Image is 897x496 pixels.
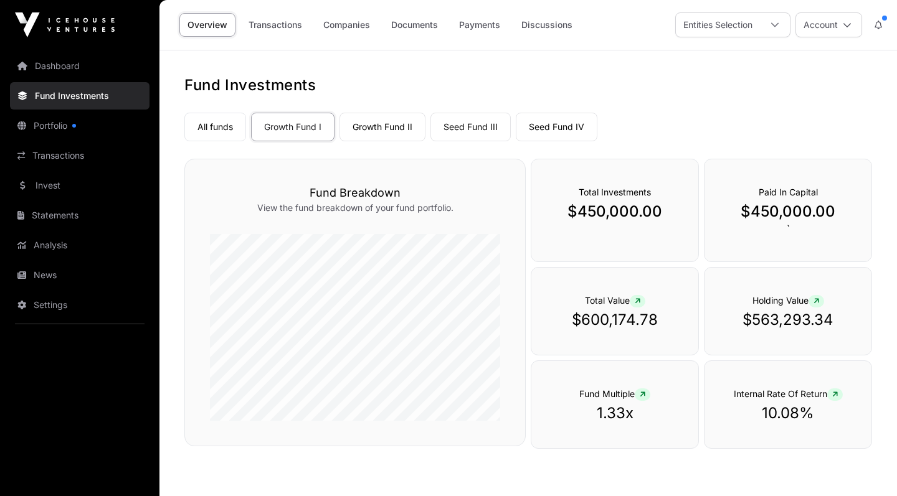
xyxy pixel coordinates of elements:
[759,187,818,197] span: Paid In Capital
[10,261,149,289] a: News
[10,112,149,139] a: Portfolio
[516,113,597,141] a: Seed Fund IV
[339,113,425,141] a: Growth Fund II
[210,184,500,202] h3: Fund Breakdown
[676,13,760,37] div: Entities Selection
[184,113,246,141] a: All funds
[704,159,872,262] div: `
[15,12,115,37] img: Icehouse Ventures Logo
[315,13,378,37] a: Companies
[835,436,897,496] iframe: Chat Widget
[10,82,149,110] a: Fund Investments
[729,310,847,330] p: $563,293.34
[451,13,508,37] a: Payments
[556,310,673,330] p: $600,174.78
[240,13,310,37] a: Transactions
[10,142,149,169] a: Transactions
[752,295,824,306] span: Holding Value
[251,113,335,141] a: Growth Fund I
[10,202,149,229] a: Statements
[179,13,235,37] a: Overview
[184,75,872,95] h1: Fund Investments
[383,13,446,37] a: Documents
[430,113,511,141] a: Seed Fund III
[579,388,650,399] span: Fund Multiple
[10,291,149,319] a: Settings
[729,403,847,423] p: 10.08%
[556,403,673,423] p: 1.33x
[795,12,862,37] button: Account
[734,388,843,399] span: Internal Rate Of Return
[556,202,673,222] p: $450,000.00
[585,295,645,306] span: Total Value
[10,172,149,199] a: Invest
[10,52,149,80] a: Dashboard
[579,187,651,197] span: Total Investments
[729,202,847,222] p: $450,000.00
[210,202,500,214] p: View the fund breakdown of your fund portfolio.
[10,232,149,259] a: Analysis
[513,13,581,37] a: Discussions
